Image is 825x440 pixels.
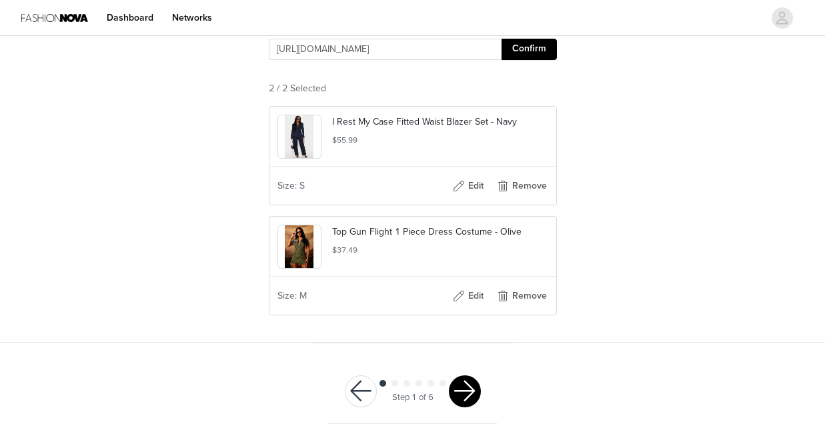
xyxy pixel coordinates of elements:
[332,225,548,239] p: Top Gun Flight 1 Piece Dress Costume - Olive
[392,391,434,405] div: Step 1 of 6
[99,3,161,33] a: Dashboard
[277,289,307,303] span: Size: M
[285,225,313,268] img: product image
[442,175,495,197] button: Edit
[495,175,548,197] button: Remove
[332,115,548,129] p: I Rest My Case Fitted Waist Blazer Set - Navy
[285,115,313,158] img: product image
[21,3,88,33] img: Fashion Nova Logo
[269,81,326,95] span: 2 / 2 Selected
[164,3,220,33] a: Networks
[269,39,502,60] input: Checkout URL
[332,134,548,146] h5: $55.99
[442,285,495,307] button: Edit
[776,7,788,29] div: avatar
[502,39,557,60] button: Confirm
[277,179,305,193] span: Size: S
[495,285,548,307] button: Remove
[332,244,548,256] h5: $37.49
